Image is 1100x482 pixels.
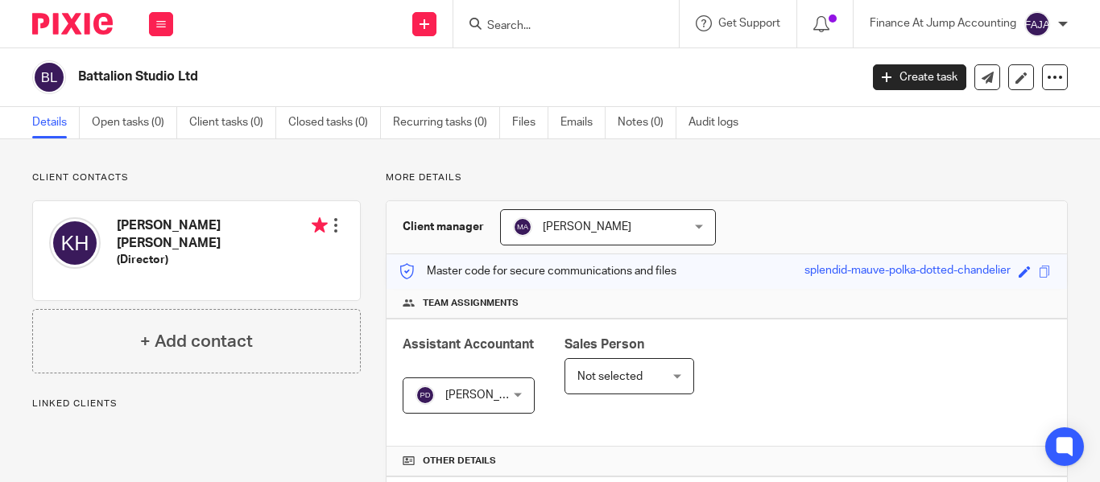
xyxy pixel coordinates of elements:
[416,385,435,405] img: svg%3E
[32,13,113,35] img: Pixie
[445,389,534,401] span: [PERSON_NAME]
[513,217,532,237] img: svg%3E
[32,398,361,410] p: Linked clients
[403,219,484,235] h3: Client manager
[189,107,276,138] a: Client tasks (0)
[288,107,381,138] a: Closed tasks (0)
[618,107,676,138] a: Notes (0)
[718,18,780,29] span: Get Support
[512,107,548,138] a: Files
[399,263,676,279] p: Master code for secure communications and files
[32,171,361,184] p: Client contacts
[577,371,643,382] span: Not selected
[873,64,966,90] a: Create task
[564,338,644,351] span: Sales Person
[117,217,328,252] h4: [PERSON_NAME] [PERSON_NAME]
[49,217,101,269] img: svg%3E
[423,297,519,310] span: Team assignments
[689,107,751,138] a: Audit logs
[386,171,1068,184] p: More details
[543,221,631,233] span: [PERSON_NAME]
[312,217,328,233] i: Primary
[32,60,66,94] img: svg%3E
[423,455,496,468] span: Other details
[870,15,1016,31] p: Finance At Jump Accounting
[117,252,328,268] h5: (Director)
[32,107,80,138] a: Details
[393,107,500,138] a: Recurring tasks (0)
[92,107,177,138] a: Open tasks (0)
[403,338,534,351] span: Assistant Accountant
[1024,11,1050,37] img: svg%3E
[804,262,1011,281] div: splendid-mauve-polka-dotted-chandelier
[486,19,631,34] input: Search
[78,68,695,85] h2: Battalion Studio Ltd
[140,329,253,354] h4: + Add contact
[560,107,606,138] a: Emails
